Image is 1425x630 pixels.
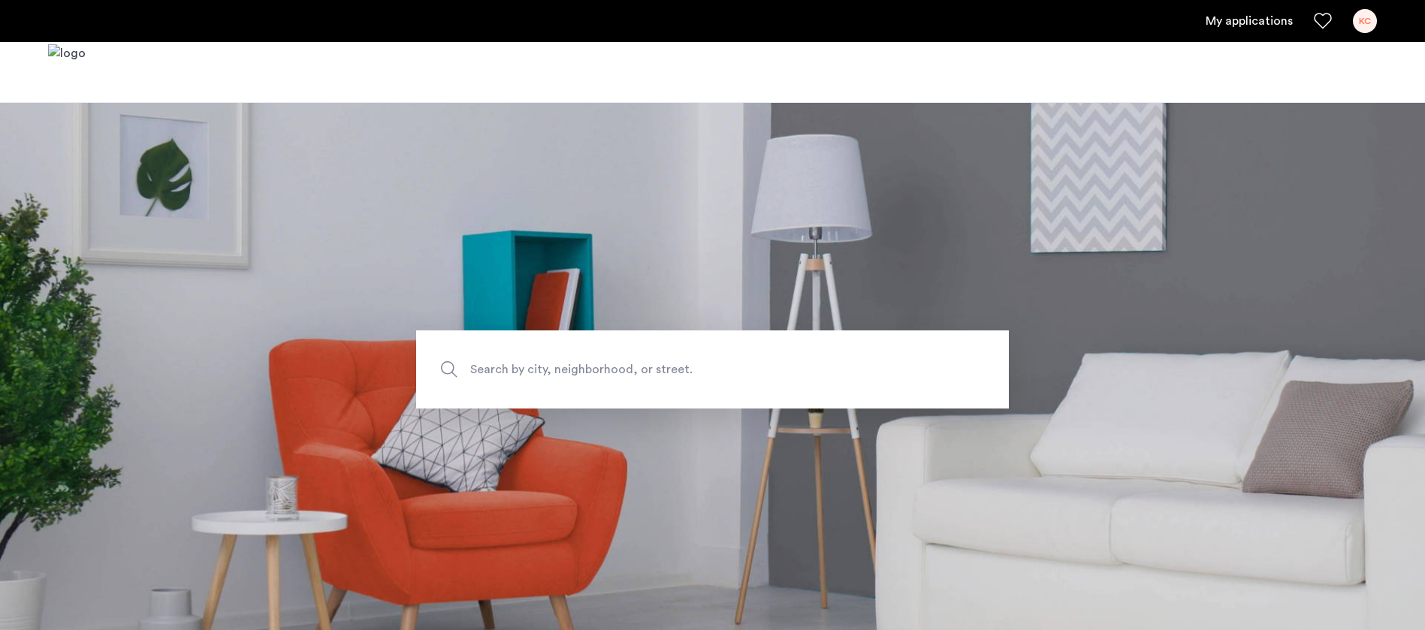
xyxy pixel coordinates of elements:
[1314,12,1332,30] a: Favorites
[470,359,885,379] span: Search by city, neighborhood, or street.
[48,44,86,101] img: logo
[1206,12,1293,30] a: My application
[416,330,1009,408] input: Apartment Search
[1353,9,1377,33] div: KC
[48,44,86,101] a: Cazamio logo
